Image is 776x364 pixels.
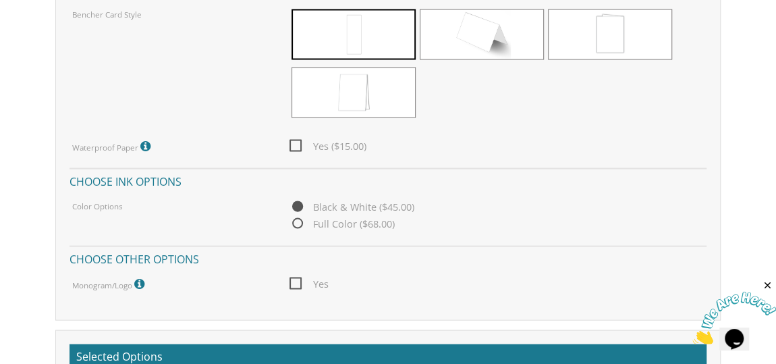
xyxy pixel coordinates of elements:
iframe: chat widget [692,280,776,344]
span: Yes ($15.00) [289,137,366,154]
h4: Choose other options [70,245,706,269]
label: Color Options [72,201,123,212]
label: Monogram/Logo [72,275,148,292]
h4: Choose ink options [70,167,706,191]
label: Waterproof Paper [72,137,154,155]
span: Full Color ($68.00) [289,215,395,232]
span: Yes [289,275,329,292]
span: Black & White ($45.00) [289,198,414,215]
label: Bencher Card Style [72,9,142,21]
